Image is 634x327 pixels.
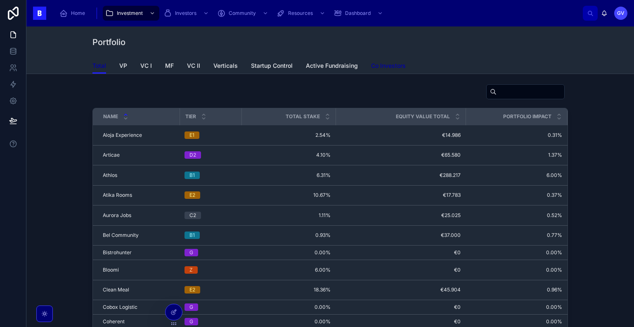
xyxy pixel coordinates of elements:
[185,113,196,120] span: Tier
[140,62,152,70] span: VC I
[185,151,237,159] a: D2
[175,10,196,17] span: Investors
[341,232,461,239] a: €37.000
[185,249,237,256] a: G
[103,304,137,310] span: Cobox Logistic
[286,113,320,120] span: Total Stake
[33,7,46,20] img: App logo
[288,10,313,17] span: Resources
[471,267,562,273] span: 0.00%
[251,58,293,75] a: Startup Control
[246,249,331,256] span: 0.00%
[103,152,175,158] a: Articae
[189,232,195,239] div: B1
[185,191,237,199] a: E2
[103,286,129,293] span: Clean Meal
[341,249,461,256] a: €0
[246,286,331,293] a: 18.36%
[140,58,152,75] a: VC I
[189,266,193,274] div: Z
[341,212,461,219] a: €25.025
[371,58,406,75] a: Co Investors
[161,6,213,21] a: Investors
[341,286,461,293] span: €45.904
[341,132,461,138] a: €14.986
[103,304,175,310] a: Cobox Logistic
[331,6,387,21] a: Dashboard
[185,318,237,325] a: G
[189,191,195,199] div: E2
[103,152,120,158] span: Articae
[119,62,127,70] span: VP
[471,318,562,325] span: 0.00%
[246,318,331,325] a: 0.00%
[185,303,237,311] a: G
[371,62,406,70] span: Co Investors
[57,6,91,21] a: Home
[341,172,461,179] span: €288.217
[189,303,193,311] div: G
[185,286,237,294] a: E2
[471,152,562,158] a: 1.37%
[103,232,175,239] a: Bel Community
[306,62,358,70] span: Active Fundraising
[103,318,125,325] span: Coherent
[185,172,237,179] a: B1
[165,58,174,75] a: MF
[103,286,175,293] a: Clean Meal
[103,267,119,273] span: Bloomi
[246,172,331,179] a: 6.31%
[213,62,238,70] span: Verticals
[103,249,175,256] a: Bistrohunter
[341,304,461,310] a: €0
[306,58,358,75] a: Active Fundraising
[187,62,200,70] span: VC II
[341,267,461,273] span: €0
[246,232,331,239] a: 0.93%
[189,286,195,294] div: E2
[103,212,131,219] span: Aurora Jobs
[341,192,461,198] span: €17.783
[103,318,175,325] a: Coherent
[246,192,331,198] a: 10.67%
[92,36,125,48] h1: Portfolio
[103,172,175,179] a: Athlos
[471,172,562,179] span: 6.00%
[103,192,175,198] a: Atika Rooms
[53,4,583,22] div: scrollable content
[396,113,450,120] span: Equity Value Total
[246,132,331,138] a: 2.54%
[471,192,562,198] a: 0.37%
[471,232,562,239] span: 0.77%
[189,131,194,139] div: E1
[119,58,127,75] a: VP
[103,132,142,138] span: Aloja Experience
[246,304,331,310] a: 0.00%
[92,62,106,70] span: Total
[185,131,237,139] a: E1
[471,212,562,219] a: 0.52%
[471,304,562,310] a: 0.00%
[471,249,562,256] a: 0.00%
[345,10,371,17] span: Dashboard
[246,212,331,219] a: 1.11%
[189,318,193,325] div: G
[103,6,159,21] a: Investment
[471,132,562,138] a: 0.31%
[103,232,139,239] span: Bel Community
[471,286,562,293] a: 0.96%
